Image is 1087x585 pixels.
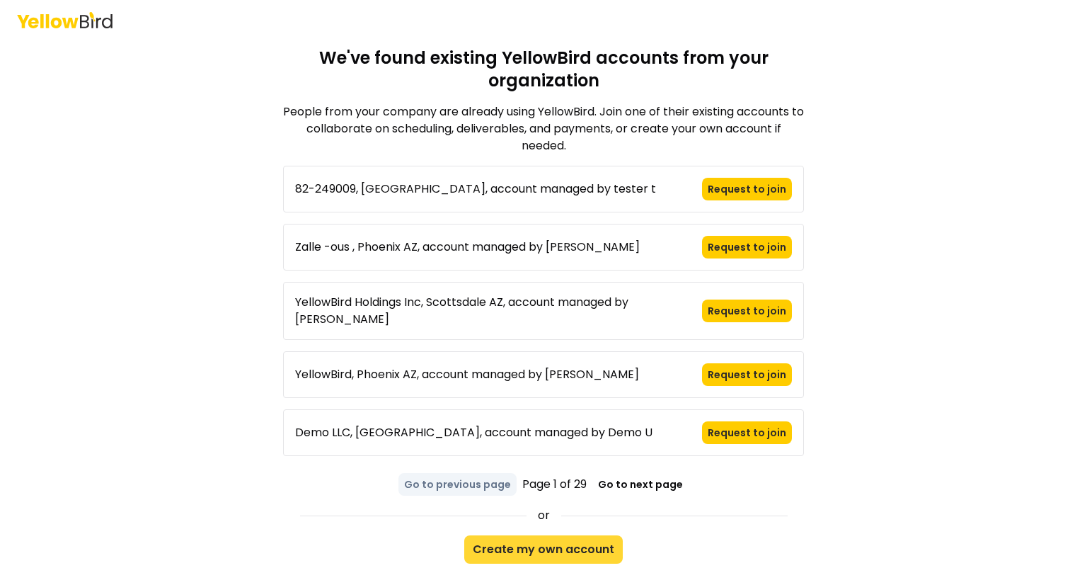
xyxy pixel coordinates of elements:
button: Go to next page [592,473,689,496]
button: Request to join [702,236,792,259]
div: YellowBird Holdings Inc, Scottsdale AZ, account managed by [PERSON_NAME] [295,294,702,328]
button: Request to join [702,178,792,200]
div: 82-249009, [GEOGRAPHIC_DATA], account managed by tester t [295,181,656,198]
span: or [538,507,550,524]
div: Demo LLC, [GEOGRAPHIC_DATA], account managed by Demo U [295,424,652,441]
button: Request to join [702,421,792,444]
span: Page 1 of 29 [522,476,587,493]
p: People from your company are already using YellowBird. Join one of their existing accounts to col... [283,103,804,154]
button: Request to join [702,363,792,386]
div: Zalle -ous , Phoenix AZ, account managed by [PERSON_NAME] [295,239,640,256]
button: Create my own account [464,535,623,564]
div: YellowBird, Phoenix AZ, account managed by [PERSON_NAME] [295,366,639,383]
button: Request to join [702,300,792,322]
h1: We've found existing YellowBird accounts from your organization [283,47,804,92]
